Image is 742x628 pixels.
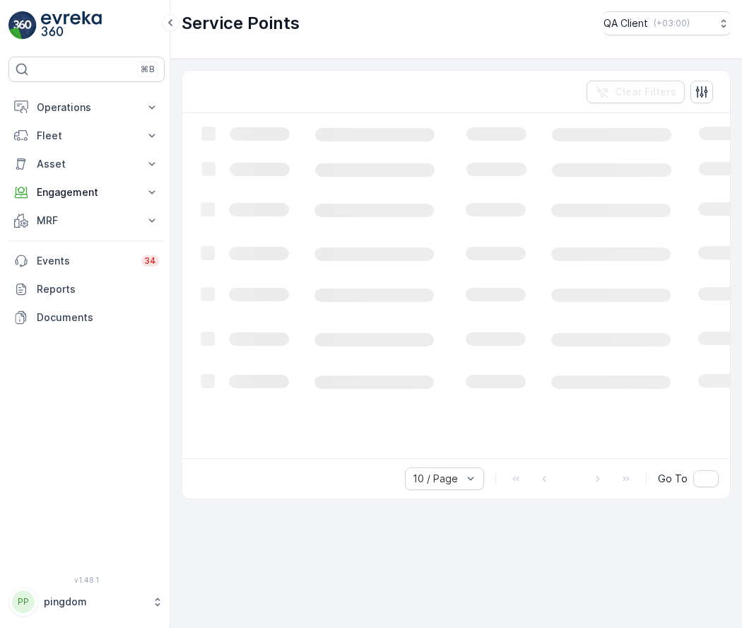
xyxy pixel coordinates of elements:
p: Asset [37,157,136,171]
p: Reports [37,282,159,296]
p: Clear Filters [615,85,676,99]
p: MRF [37,214,136,228]
p: Events [37,254,133,268]
button: PPpingdom [8,587,165,617]
p: pingdom [44,595,145,609]
p: Operations [37,100,136,115]
button: Engagement [8,178,165,207]
p: 34 [144,255,156,267]
button: Fleet [8,122,165,150]
button: MRF [8,207,165,235]
a: Events34 [8,247,165,275]
button: Asset [8,150,165,178]
button: QA Client(+03:00) [603,11,731,35]
p: QA Client [603,16,648,30]
button: Clear Filters [587,81,685,103]
p: Service Points [182,12,300,35]
span: v 1.48.1 [8,576,165,584]
p: ⌘B [141,64,155,75]
p: ( +03:00 ) [654,18,690,29]
p: Documents [37,310,159,325]
img: logo_light-DOdMpM7g.png [41,11,102,40]
button: Operations [8,93,165,122]
a: Reports [8,275,165,303]
p: Engagement [37,185,136,199]
img: logo [8,11,37,40]
a: Documents [8,303,165,332]
span: Go To [658,472,688,486]
p: Fleet [37,129,136,143]
div: PP [12,591,35,613]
